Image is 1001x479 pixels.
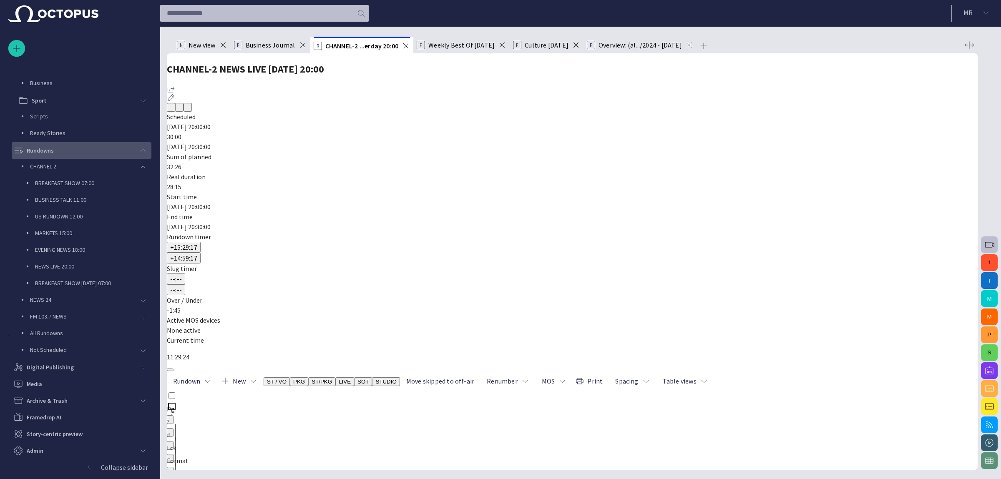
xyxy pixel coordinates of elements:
[264,377,290,386] button: ST / VO
[167,325,978,335] p: None active
[167,132,978,142] div: 30:00
[27,380,42,388] p: Media
[246,41,295,49] span: Business Journal
[167,162,978,172] div: 32:26
[167,122,978,132] div: [DATE] 20:00:00
[417,41,425,49] p: F
[167,284,185,295] button: --:--
[428,41,495,49] span: Weekly Best Of [DATE]
[536,374,570,389] button: MOS
[167,467,174,476] button: Format column menu
[30,296,135,304] p: NEWS 24
[167,374,215,389] button: Rundown
[167,173,206,181] span: Real duration
[167,441,174,450] button: # column menu
[480,374,532,389] button: Renumber
[101,462,148,472] p: Collapse sidebar
[30,312,135,321] p: FM 103.7 NEWS
[8,409,151,426] div: Framedrop AI
[8,5,98,22] img: Octopus News Room
[312,379,332,385] span: ST/PKG
[167,296,202,304] span: Over / Under
[167,428,174,437] button: ? column menu
[573,374,606,389] button: Print
[30,162,135,171] p: CHANNEL 2
[167,415,174,424] button: Pg column menu
[18,276,151,292] div: BREAKFAST SHOW [DATE] 07:00
[35,229,151,237] p: MARKETS 15:00
[27,363,74,371] p: Digital Publishing
[167,264,197,273] span: Slug timer
[177,41,185,49] p: N
[13,326,151,342] div: All Rundowns
[513,41,521,49] p: F
[27,446,43,455] p: Admin
[167,404,184,414] div: Pg
[167,233,211,241] span: Rundown timer
[599,41,682,49] span: Overview: (al.../2024 - [DATE]
[290,377,308,386] button: PKG
[167,142,978,152] div: [DATE] 20:30:00
[167,193,197,201] span: Start time
[310,37,414,53] div: RCHANNEL-2 ...erday 20:00
[587,41,595,49] p: F
[35,212,151,221] p: US RUNDOWN 12:00
[13,109,151,125] div: Scripts
[35,196,151,204] p: BUSINESS TALK 11:00
[656,374,711,389] button: Table views
[335,377,354,386] button: LIVE
[167,454,174,463] button: Lck column menu
[400,374,477,389] button: Move skipped to off-air
[167,182,978,192] div: 28:15
[218,374,260,389] button: New
[8,459,151,476] button: Collapse sidebar
[167,273,185,284] button: --:--
[18,242,151,259] div: EVENING NEWS 18:00
[18,192,151,209] div: BUSINESS TALK 11:00
[981,254,998,271] button: f
[18,259,151,276] div: NEWS LIVE 20:00
[167,202,978,212] div: [DATE] 20:00:00
[267,379,287,385] span: ST / VO
[169,392,175,399] input: Select all rows
[27,146,54,155] p: Rundowns
[357,379,369,385] span: SOT
[167,62,978,77] h2: CHANNEL-2 NEWS LIVE [DATE] 20:00
[174,37,231,53] div: NNew view
[525,41,568,49] span: Culture [DATE]
[375,379,396,385] span: STUDIO
[354,377,372,386] button: SOT
[18,226,151,242] div: MARKETS 15:00
[231,37,310,53] div: FBusiness Journal
[167,253,201,263] button: +14:59:17
[234,41,242,49] p: F
[981,290,998,307] button: M
[30,129,151,137] p: Ready Stories
[35,262,151,271] p: NEWS LIVE 20:00
[167,316,220,324] span: Active MOS devices
[510,37,583,53] div: FCulture [DATE]
[30,79,151,87] p: Business
[18,176,151,192] div: BREAKFAST SHOW 07:00
[167,222,978,232] div: [DATE] 20:30:00
[8,376,151,392] div: Media
[957,5,996,20] button: MR
[167,352,978,362] p: 11:29:24
[30,329,135,337] p: All Rundowns
[35,179,151,187] p: BREAKFAST SHOW 07:00
[167,417,184,427] div: ?
[167,113,196,121] span: Scheduled
[325,42,399,50] span: CHANNEL-2 ...erday 20:00
[30,346,135,354] p: Not Scheduled
[981,326,998,343] button: P
[13,75,151,92] div: Business
[167,242,201,253] button: +15:29:17
[308,377,335,386] button: ST/PKG
[981,272,998,289] button: I
[372,377,400,386] button: STUDIO
[981,344,998,361] button: S
[167,430,184,440] div: #
[609,374,653,389] button: Spacing
[27,396,68,405] p: Archive & Trash
[35,279,151,287] p: BREAKFAST SHOW [DATE] 07:00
